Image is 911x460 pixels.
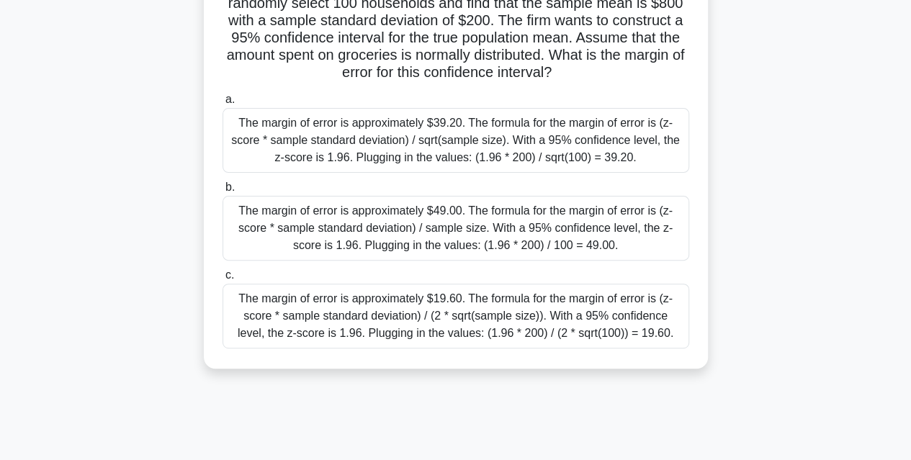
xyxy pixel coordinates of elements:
div: The margin of error is approximately $49.00. The formula for the margin of error is (z-score * sa... [223,196,689,261]
div: The margin of error is approximately $39.20. The formula for the margin of error is (z-score * sa... [223,108,689,173]
span: b. [225,181,235,193]
div: The margin of error is approximately $19.60. The formula for the margin of error is (z-score * sa... [223,284,689,348]
span: a. [225,93,235,105]
span: c. [225,269,234,281]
